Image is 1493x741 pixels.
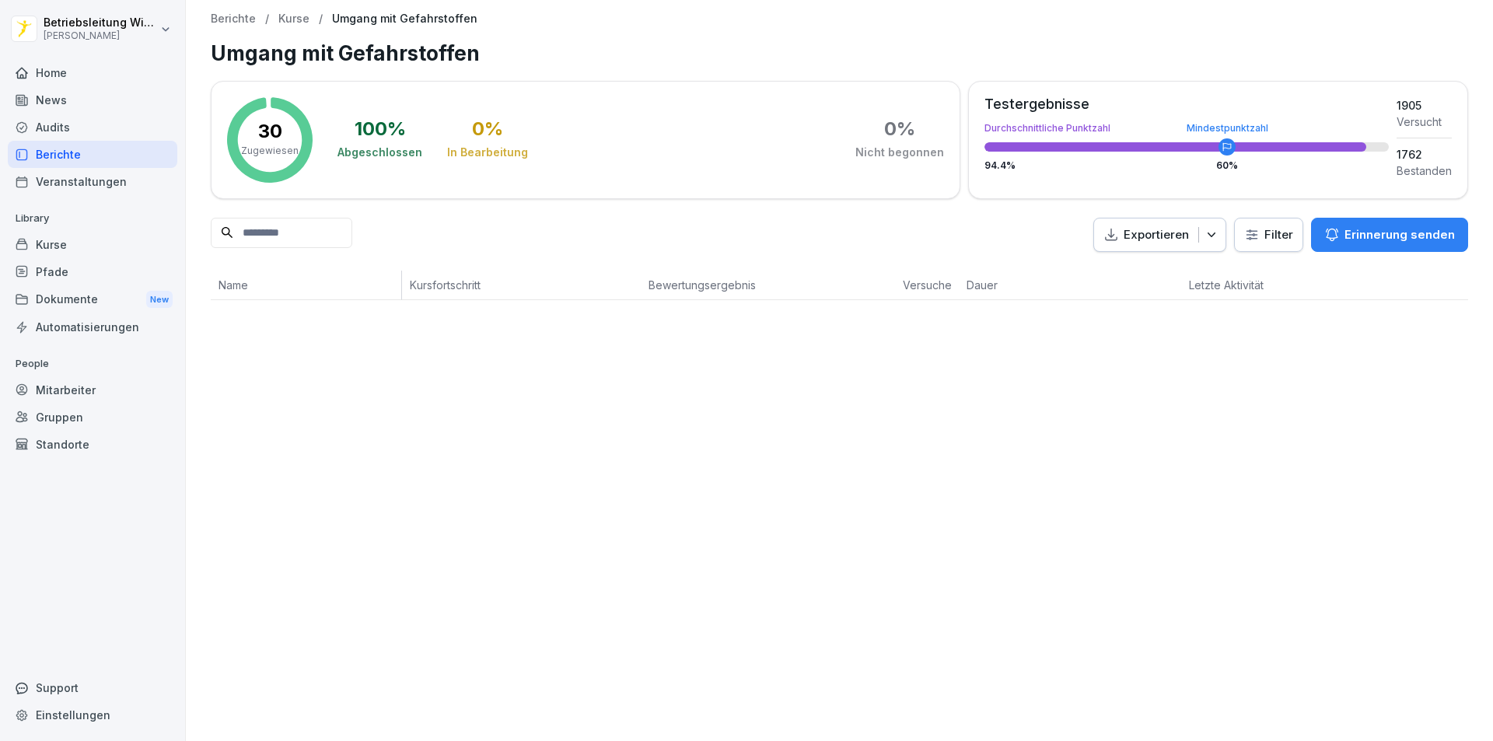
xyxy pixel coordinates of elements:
div: 94.4 % [984,161,1389,170]
p: Library [8,206,177,231]
p: Bewertungsergebnis [649,277,887,293]
p: Erinnerung senden [1344,226,1455,243]
div: 100 % [355,120,406,138]
div: New [146,291,173,309]
button: Exportieren [1093,218,1226,253]
p: [PERSON_NAME] [44,30,157,41]
a: Home [8,59,177,86]
p: Zugewiesen [241,144,299,158]
p: / [319,12,323,26]
div: Dokumente [8,285,177,314]
a: DokumenteNew [8,285,177,314]
div: 1905 [1397,97,1452,114]
a: Veranstaltungen [8,168,177,195]
a: Einstellungen [8,701,177,729]
div: Testergebnisse [984,97,1389,111]
a: Gruppen [8,404,177,431]
p: Name [219,277,393,293]
div: Filter [1244,227,1293,243]
p: Betriebsleitung Wismar [44,16,157,30]
button: Filter [1235,218,1302,252]
p: / [265,12,269,26]
p: 30 [258,122,282,141]
div: 60 % [1216,161,1238,170]
div: Nicht begonnen [855,145,944,160]
div: Versucht [1397,114,1452,130]
div: Support [8,674,177,701]
p: Versuche [903,277,951,293]
div: 0 % [472,120,503,138]
p: People [8,351,177,376]
div: 0 % [884,120,915,138]
a: Pfade [8,258,177,285]
a: Standorte [8,431,177,458]
a: Kurse [278,12,309,26]
div: 1762 [1397,146,1452,163]
p: Exportieren [1124,226,1189,244]
a: Berichte [8,141,177,168]
a: Kurse [8,231,177,258]
div: In Bearbeitung [447,145,528,160]
p: Dauer [967,277,1030,293]
div: Mindestpunktzahl [1187,124,1268,133]
a: News [8,86,177,114]
p: Umgang mit Gefahrstoffen [332,12,477,26]
div: Bestanden [1397,163,1452,179]
div: Durchschnittliche Punktzahl [984,124,1389,133]
a: Automatisierungen [8,313,177,341]
h1: Umgang mit Gefahrstoffen [211,38,1468,68]
a: Mitarbeiter [8,376,177,404]
p: Letzte Aktivität [1189,277,1293,293]
a: Audits [8,114,177,141]
button: Erinnerung senden [1311,218,1468,252]
p: Kursfortschritt [410,277,633,293]
div: Abgeschlossen [337,145,422,160]
a: Berichte [211,12,256,26]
